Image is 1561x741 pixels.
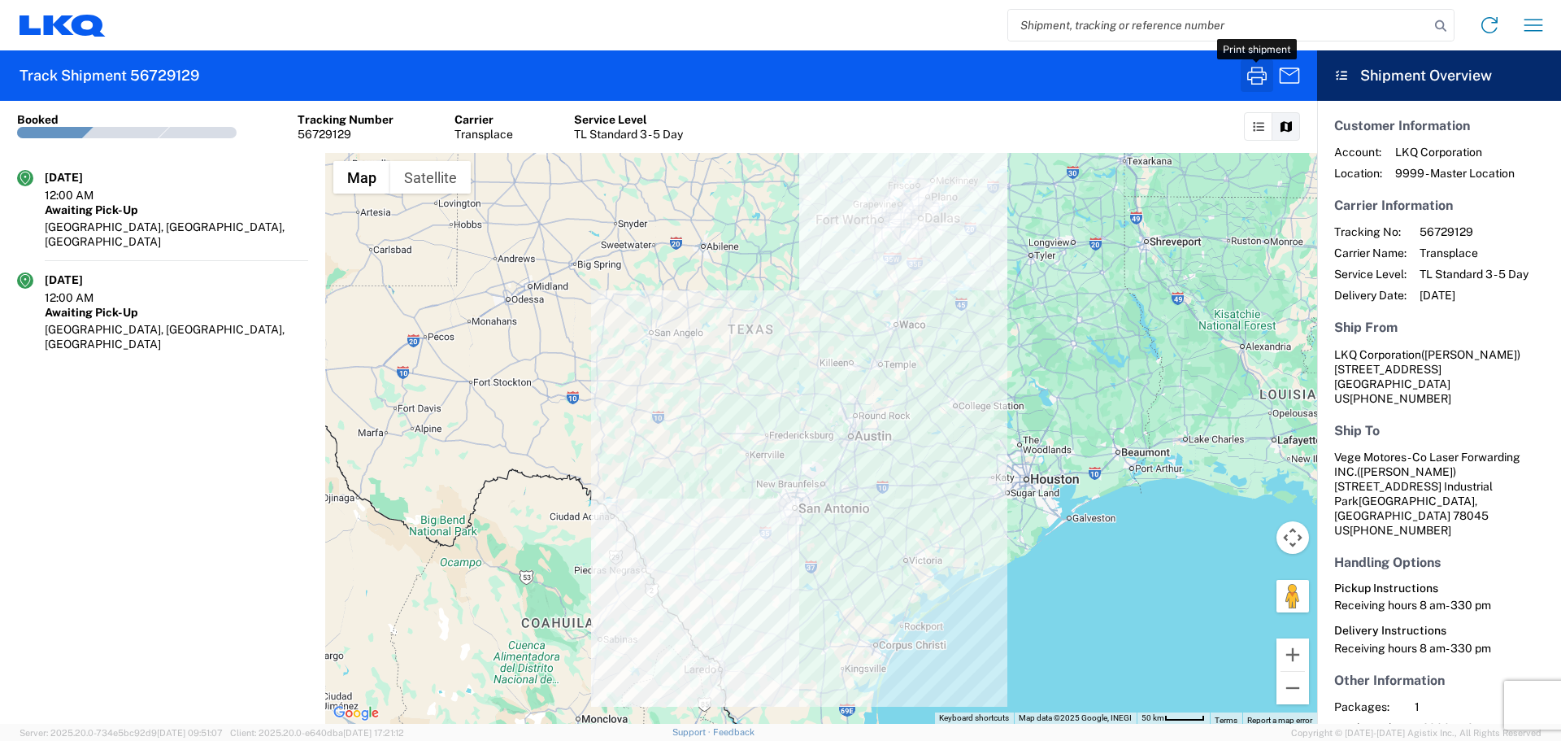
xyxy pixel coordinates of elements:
div: [GEOGRAPHIC_DATA], [GEOGRAPHIC_DATA], [GEOGRAPHIC_DATA] [45,322,308,351]
span: Client: 2025.20.0-e640dba [230,728,404,738]
span: Packages: [1334,700,1402,714]
span: ([PERSON_NAME]) [1357,465,1456,478]
div: Transplace [454,127,513,142]
h5: Customer Information [1334,118,1544,133]
h5: Handling Options [1334,555,1544,570]
div: Tracking Number [298,112,394,127]
span: Server: 2025.20.0-734e5bc92d9 [20,728,223,738]
header: Shipment Overview [1317,50,1561,101]
div: Receiving hours 8 am- 330 pm [1334,598,1544,612]
div: Booked [17,112,59,127]
span: Map data ©2025 Google, INEGI [1019,713,1132,722]
button: Keyboard shortcuts [939,713,1009,724]
span: Tracking No: [1334,224,1407,239]
span: Location: [1334,166,1382,181]
div: [GEOGRAPHIC_DATA], [GEOGRAPHIC_DATA], [GEOGRAPHIC_DATA] [45,220,308,249]
a: Feedback [713,727,754,737]
a: Report a map error [1247,716,1312,725]
address: [GEOGRAPHIC_DATA], [GEOGRAPHIC_DATA] 78045 US [1334,450,1544,538]
div: 12:00 AM [45,188,126,203]
span: [DATE] 17:21:12 [343,728,404,738]
div: [DATE] [45,170,126,185]
button: Map Scale: 50 km per 46 pixels [1137,713,1210,724]
span: Delivery Date: [1334,288,1407,303]
span: [DATE] [1420,288,1528,303]
span: Account: [1334,145,1382,159]
h5: Ship To [1334,423,1544,438]
button: Zoom in [1276,639,1309,671]
h5: Carrier Information [1334,198,1544,213]
img: Google [329,703,383,724]
span: ([PERSON_NAME]) [1421,348,1520,361]
span: Service Level: [1334,267,1407,281]
button: Zoom out [1276,672,1309,704]
a: Support [672,727,713,737]
button: Show satellite imagery [390,161,471,194]
span: [DATE] 09:51:07 [157,728,223,738]
span: 50 km [1141,713,1164,722]
span: [PHONE_NUMBER] [1350,392,1451,405]
div: Service Level [574,112,683,127]
span: 9999 - Master Location [1395,166,1515,181]
div: Awaiting Pick-Up [45,203,308,217]
span: Total Weight: [1334,721,1402,735]
span: Copyright © [DATE]-[DATE] Agistix Inc., All Rights Reserved [1291,726,1541,740]
span: LKQ Corporation [1334,348,1421,361]
span: TL Standard 3 - 5 Day [1420,267,1528,281]
a: Terms [1215,716,1237,725]
div: Receiving hours 8 am- 330 pm [1334,641,1544,656]
span: [PHONE_NUMBER] [1350,524,1451,537]
h6: Pickup Instructions [1334,582,1544,595]
div: TL Standard 3 - 5 Day [574,127,683,142]
span: LKQ Corporation [1395,145,1515,159]
div: 56729129 [298,127,394,142]
h6: Delivery Instructions [1334,624,1544,638]
div: Awaiting Pick-Up [45,305,308,320]
span: [STREET_ADDRESS] [1334,363,1441,376]
button: Map camera controls [1276,521,1309,554]
h5: Other Information [1334,673,1544,688]
h5: Ship From [1334,320,1544,335]
div: [DATE] [45,272,126,287]
button: Show street map [333,161,390,194]
span: 56729129 [1420,224,1528,239]
span: Vege Motores - Co Laser Forwarding INC. [STREET_ADDRESS] Industrial Park [1334,451,1520,508]
a: Open this area in Google Maps (opens a new window) [329,703,383,724]
div: 12:00 AM [45,290,126,305]
input: Shipment, tracking or reference number [1008,10,1429,41]
address: [GEOGRAPHIC_DATA] US [1334,347,1544,406]
div: Carrier [454,112,513,127]
span: Transplace [1420,246,1528,260]
span: Carrier Name: [1334,246,1407,260]
button: Drag Pegman onto the map to open Street View [1276,580,1309,612]
h2: Track Shipment 56729129 [20,66,199,85]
